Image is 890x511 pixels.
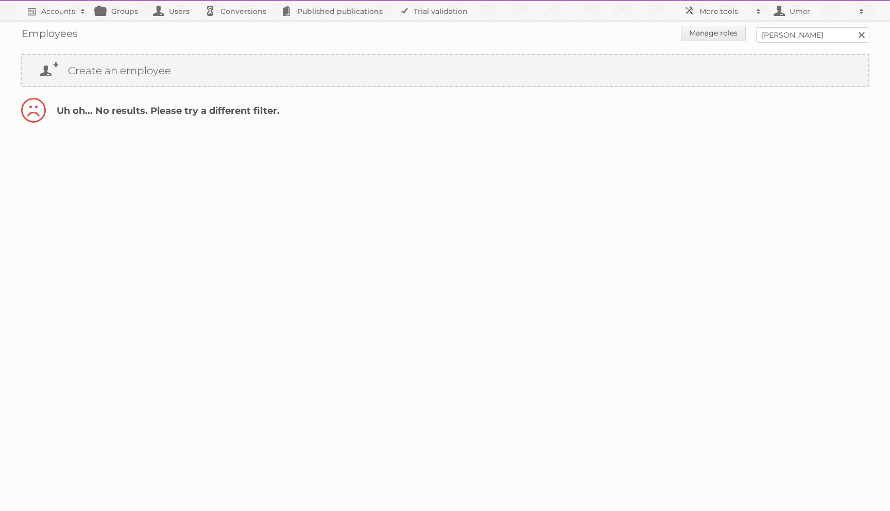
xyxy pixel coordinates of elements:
a: Manage roles [681,26,746,41]
a: Umer [766,1,869,21]
a: Create an employee [22,55,868,86]
h2: Uh oh... No results. Please try a different filter. [21,97,869,128]
a: Trial validation [393,1,478,21]
a: Conversions [200,1,277,21]
h2: More tools [699,6,751,16]
h2: Umer [787,6,854,16]
a: More tools [679,1,766,21]
a: Users [148,1,200,21]
a: Published publications [277,1,393,21]
a: Groups [91,1,148,21]
h2: Accounts [41,6,75,16]
a: Accounts [21,1,91,21]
